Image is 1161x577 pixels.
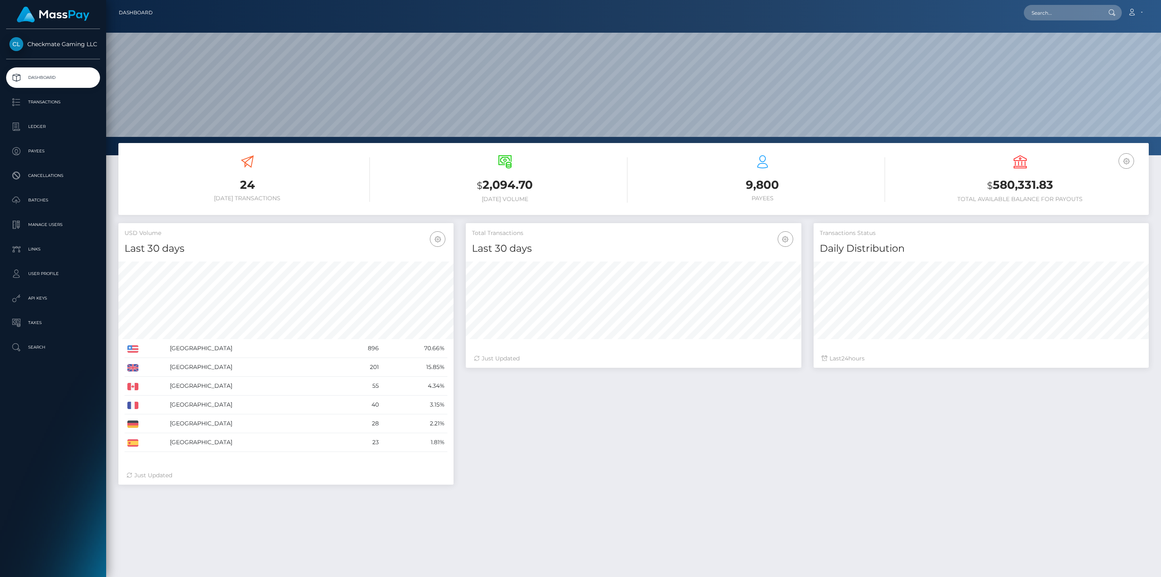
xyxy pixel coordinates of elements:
[9,219,97,231] p: Manage Users
[6,116,100,137] a: Ledger
[9,317,97,329] p: Taxes
[119,4,153,21] a: Dashboard
[9,243,97,255] p: Links
[167,358,339,377] td: [GEOGRAPHIC_DATA]
[125,242,447,256] h4: Last 30 days
[339,414,382,433] td: 28
[820,242,1143,256] h4: Daily Distribution
[382,377,448,396] td: 4.34%
[167,377,339,396] td: [GEOGRAPHIC_DATA]
[9,341,97,353] p: Search
[127,471,445,480] div: Just Updated
[6,67,100,88] a: Dashboard
[6,40,100,48] span: Checkmate Gaming LLC
[987,180,993,191] small: $
[17,7,89,22] img: MassPay Logo
[339,396,382,414] td: 40
[339,377,382,396] td: 55
[125,229,447,237] h5: USD Volume
[6,239,100,259] a: Links
[6,313,100,333] a: Taxes
[127,383,138,390] img: CA.png
[339,339,382,358] td: 896
[9,292,97,304] p: API Keys
[472,242,795,256] h4: Last 30 days
[6,190,100,210] a: Batches
[127,420,138,428] img: DE.png
[9,145,97,157] p: Payees
[640,195,885,202] h6: Payees
[382,433,448,452] td: 1.81%
[382,177,627,194] h3: 2,094.70
[477,180,483,191] small: $
[6,264,100,284] a: User Profile
[6,288,100,309] a: API Keys
[1024,5,1101,20] input: Search...
[382,339,448,358] td: 70.66%
[9,96,97,108] p: Transactions
[9,37,23,51] img: Checkmate Gaming LLC
[6,92,100,112] a: Transactions
[127,364,138,371] img: GB.png
[127,402,138,409] img: FR.png
[125,195,370,202] h6: [DATE] Transactions
[897,196,1143,203] h6: Total Available Balance for Payouts
[9,194,97,206] p: Batches
[167,396,339,414] td: [GEOGRAPHIC_DATA]
[9,121,97,133] p: Ledger
[167,414,339,433] td: [GEOGRAPHIC_DATA]
[9,268,97,280] p: User Profile
[125,177,370,193] h3: 24
[474,354,793,363] div: Just Updated
[822,354,1141,363] div: Last hours
[9,72,97,84] p: Dashboard
[382,196,627,203] h6: [DATE] Volume
[6,337,100,358] a: Search
[382,358,448,377] td: 15.85%
[339,433,382,452] td: 23
[6,165,100,186] a: Cancellations
[841,355,848,362] span: 24
[167,433,339,452] td: [GEOGRAPHIC_DATA]
[6,215,100,235] a: Manage Users
[820,229,1143,237] h5: Transactions Status
[167,339,339,358] td: [GEOGRAPHIC_DATA]
[472,229,795,237] h5: Total Transactions
[339,358,382,377] td: 201
[382,396,448,414] td: 3.15%
[897,177,1143,194] h3: 580,331.83
[382,414,448,433] td: 2.21%
[9,170,97,182] p: Cancellations
[127,345,138,353] img: US.png
[6,141,100,161] a: Payees
[640,177,885,193] h3: 9,800
[127,439,138,447] img: ES.png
